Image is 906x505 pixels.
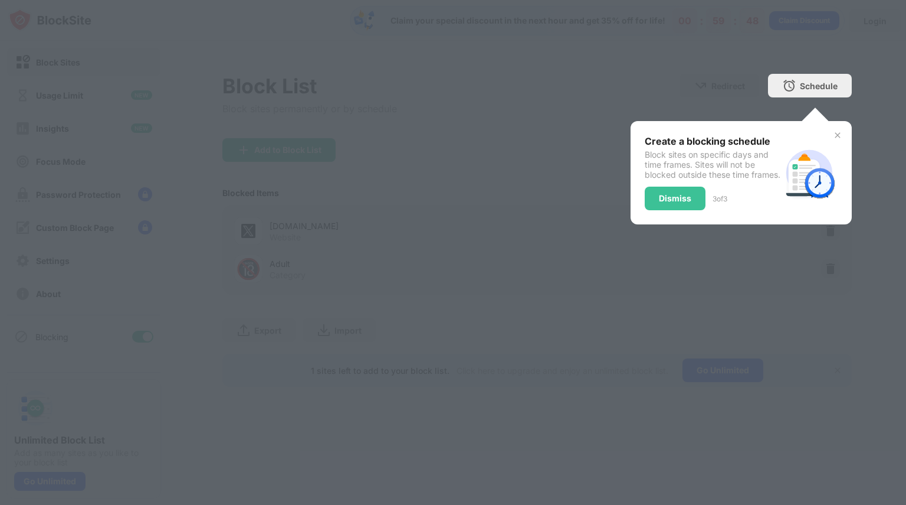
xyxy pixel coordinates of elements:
img: schedule.svg [781,145,838,201]
div: Create a blocking schedule [645,135,781,147]
img: x-button.svg [833,131,842,140]
div: Block sites on specific days and time frames. Sites will not be blocked outside these time frames. [645,149,781,180]
div: 3 of 3 [713,194,727,203]
div: Schedule [800,81,838,91]
div: Dismiss [659,194,691,203]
